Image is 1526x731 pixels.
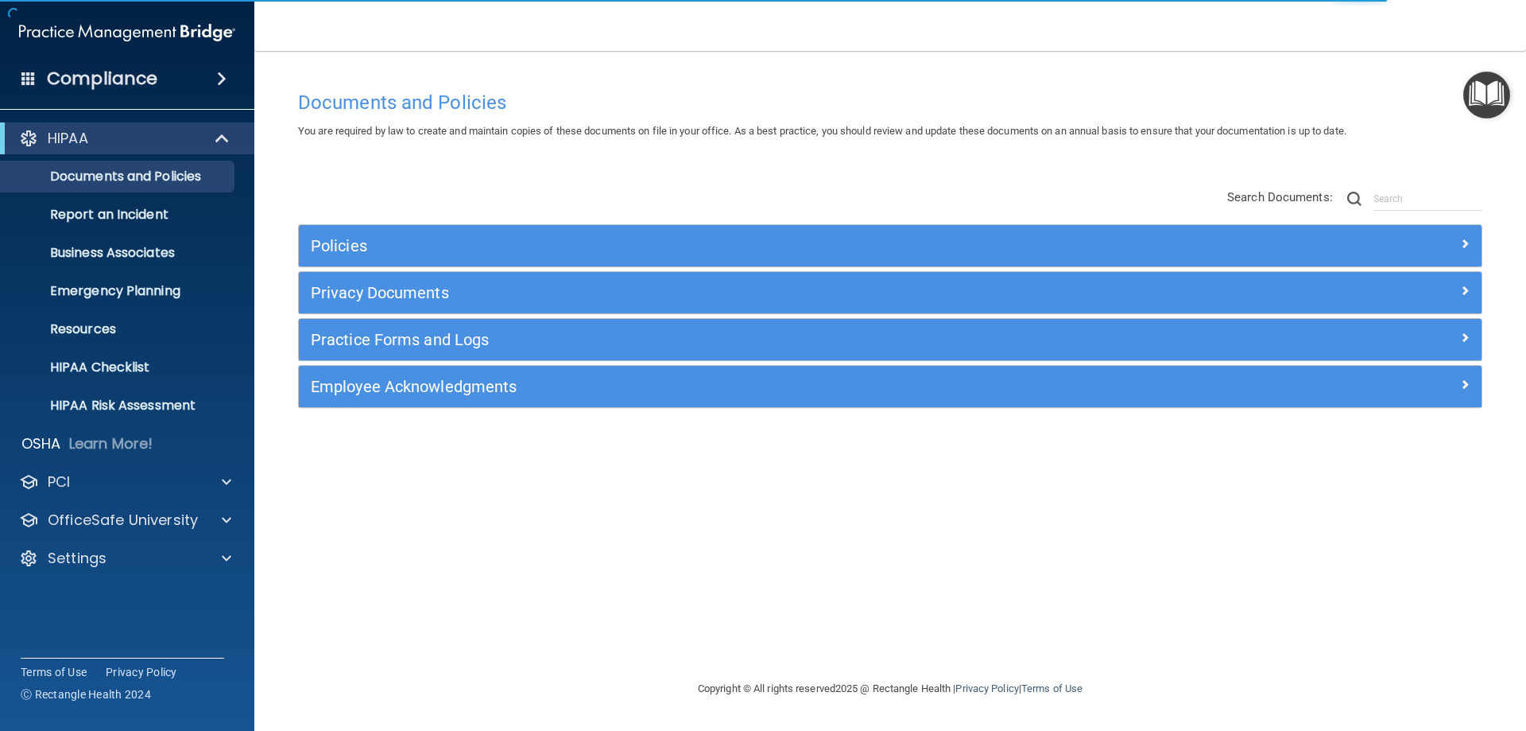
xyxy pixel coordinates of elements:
h4: Documents and Policies [298,92,1482,113]
img: ic-search.3b580494.png [1347,192,1361,206]
a: Privacy Policy [106,664,177,680]
a: Terms of Use [1021,682,1083,694]
div: Copyright © All rights reserved 2025 @ Rectangle Health | | [600,663,1180,714]
p: HIPAA [48,129,88,148]
a: Terms of Use [21,664,87,680]
p: Emergency Planning [10,283,227,299]
a: PCI [19,472,231,492]
h4: Compliance [47,68,157,90]
p: HIPAA Checklist [10,360,227,375]
p: Report an Incident [10,207,227,223]
h5: Policies [311,237,1174,255]
a: Practice Forms and Logs [311,327,1470,352]
a: HIPAA [19,129,230,148]
p: Business Associates [10,245,227,261]
button: Open Resource Center [1463,72,1510,119]
p: Learn More! [69,434,153,453]
a: Policies [311,233,1470,259]
input: Search [1373,187,1482,211]
p: Documents and Policies [10,169,227,185]
p: OfficeSafe University [48,511,198,530]
p: PCI [48,472,70,492]
img: PMB logo [19,17,235,49]
a: Privacy Policy [955,682,1018,694]
h5: Privacy Documents [311,284,1174,301]
h5: Practice Forms and Logs [311,331,1174,348]
a: Employee Acknowledgments [311,374,1470,399]
a: Privacy Documents [311,280,1470,305]
p: HIPAA Risk Assessment [10,398,227,414]
h5: Employee Acknowledgments [311,378,1174,395]
span: Search Documents: [1227,190,1333,204]
p: Resources [10,321,227,337]
p: Settings [48,549,107,568]
span: Ⓒ Rectangle Health 2024 [21,686,151,702]
p: OSHA [21,434,61,453]
a: OfficeSafe University [19,511,231,530]
a: Settings [19,549,231,568]
span: You are required by law to create and maintain copies of these documents on file in your office. ... [298,125,1346,137]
